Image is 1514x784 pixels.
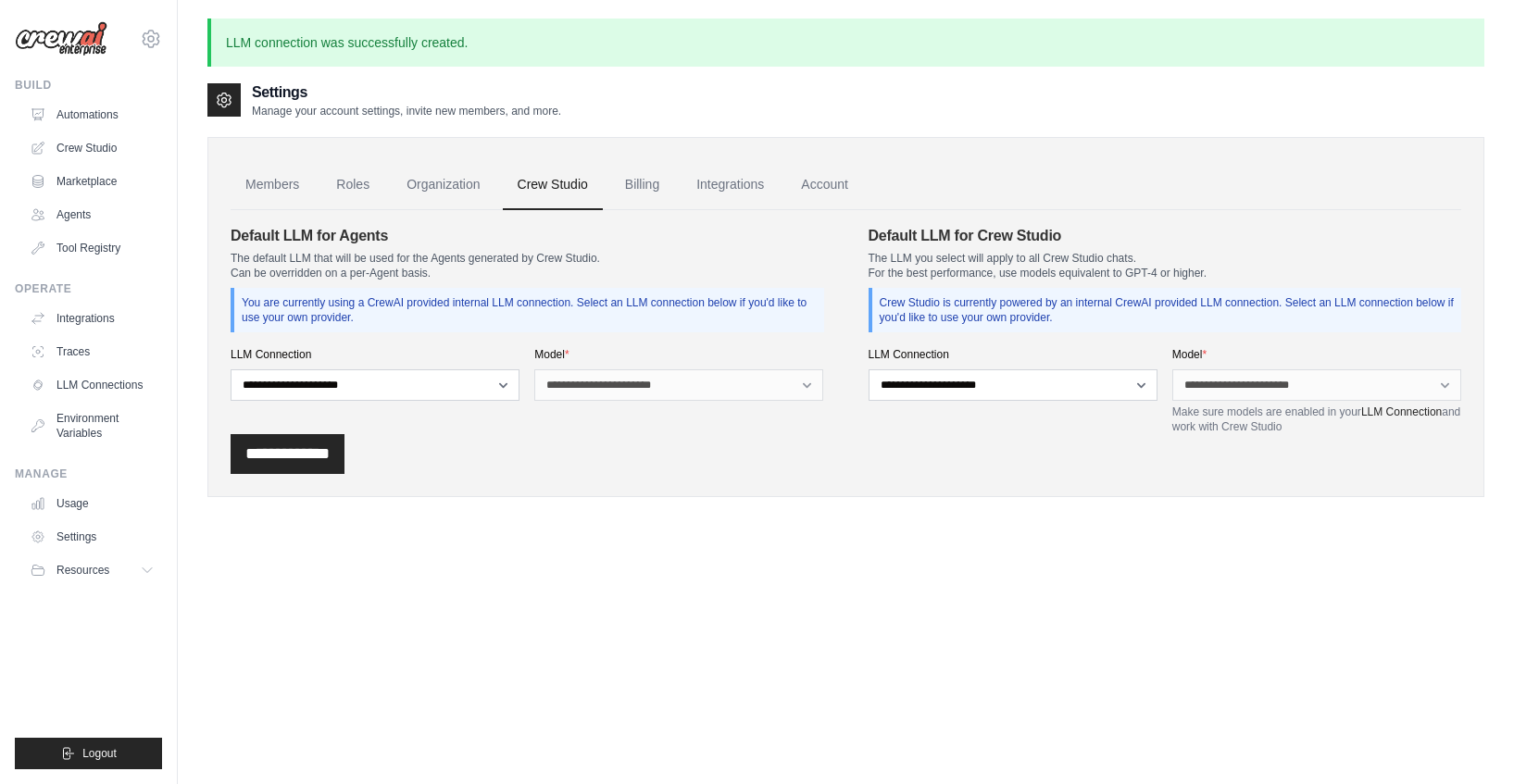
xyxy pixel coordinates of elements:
p: The LLM you select will apply to all Crew Studio chats. For the best performance, use models equi... [869,251,1462,280]
a: LLM Connections [22,370,162,400]
p: The default LLM that will be used for the Agents generated by Crew Studio. Can be overridden on a... [231,251,824,280]
a: Roles [321,160,384,210]
a: Organization [392,160,494,210]
label: Model [534,347,823,362]
h4: Default LLM for Agents [231,225,824,247]
a: Tool Registry [22,233,162,263]
p: LLM connection was successfully created. [207,19,1484,67]
p: Manage your account settings, invite new members, and more. [252,104,561,118]
img: Logo [15,21,107,56]
label: LLM Connection [869,347,1157,362]
p: Crew Studio is currently powered by an internal CrewAI provided LLM connection. Select an LLM con... [880,295,1455,325]
a: Marketplace [22,167,162,196]
a: Usage [22,489,162,518]
p: You are currently using a CrewAI provided internal LLM connection. Select an LLM connection below... [242,295,817,325]
span: Logout [82,746,117,761]
a: Automations [22,100,162,130]
a: Agents [22,200,162,230]
a: Billing [610,160,674,210]
div: Manage [15,467,162,481]
a: Members [231,160,314,210]
button: Logout [15,738,162,769]
a: Integrations [22,304,162,333]
span: Resources [56,563,109,578]
label: Model [1172,347,1461,362]
p: Make sure models are enabled in your and work with Crew Studio [1172,404,1461,434]
a: Environment Variables [22,404,162,448]
div: Build [15,78,162,93]
a: Settings [22,522,162,552]
a: Crew Studio [22,133,162,163]
div: Operate [15,281,162,296]
a: Account [786,160,863,210]
label: LLM Connection [231,347,519,362]
a: Integrations [682,160,779,210]
a: Traces [22,337,162,367]
a: Crew Studio [503,160,603,210]
button: Resources [22,555,162,585]
h2: Settings [252,81,561,104]
a: LLM Connection [1361,405,1442,418]
h4: Default LLM for Crew Studio [869,225,1462,247]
